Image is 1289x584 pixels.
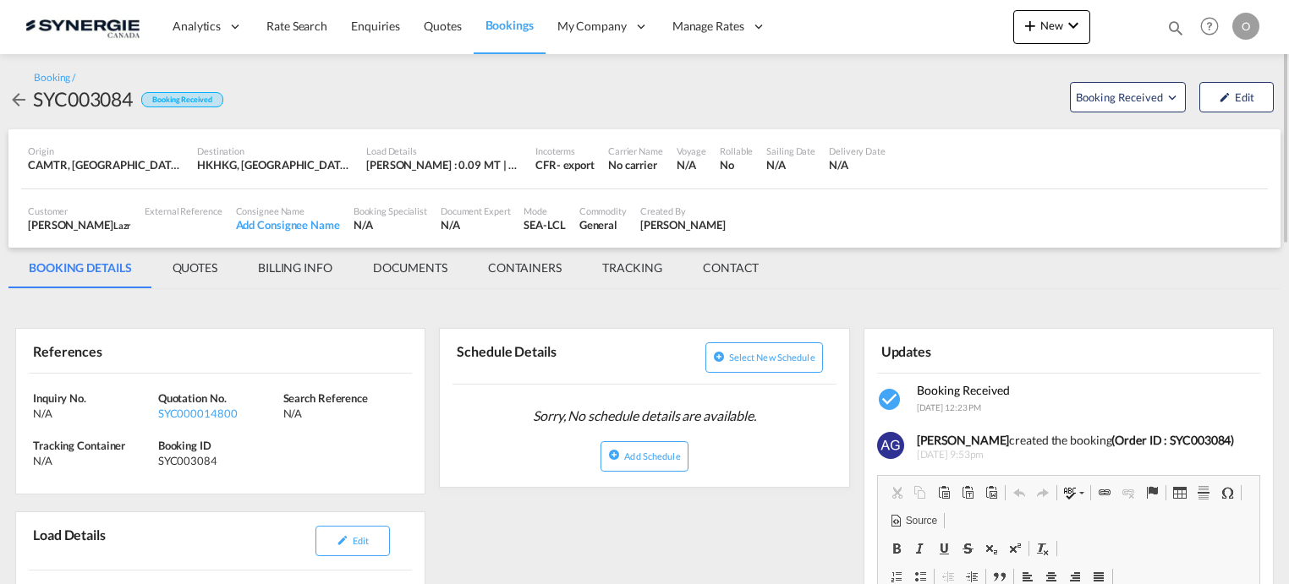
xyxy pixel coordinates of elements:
[608,157,663,172] div: No carrier
[1166,19,1185,37] md-icon: icon-magnify
[283,406,404,421] div: N/A
[1111,433,1234,447] b: (Order ID : SYC003084)
[579,217,627,232] div: General
[1076,89,1165,106] span: Booking Received
[557,157,595,172] div: - export
[337,534,348,546] md-icon: icon-pencil
[766,145,815,157] div: Sailing Date
[1063,15,1083,35] md-icon: icon-chevron-down
[683,248,779,288] md-tab-item: CONTACT
[315,526,390,556] button: icon-pencilEdit
[197,157,353,172] div: HKHKG, Hong Kong, Hong Kong, Greater China & Far East Asia, Asia Pacific
[238,248,353,288] md-tab-item: BILLING INFO
[524,205,565,217] div: Mode
[453,336,641,377] div: Schedule Details
[524,217,565,232] div: SEA-LCL
[28,217,131,232] div: [PERSON_NAME]
[8,90,29,110] md-icon: icon-arrow-left
[1232,13,1259,40] div: O
[601,441,688,472] button: icon-plus-circleAdd Schedule
[29,336,217,365] div: References
[468,248,582,288] md-tab-item: CONTAINERS
[173,18,221,35] span: Analytics
[979,482,1003,504] a: Paste from Word
[1215,482,1239,504] a: Insert Special Character
[1070,82,1186,112] button: Open demo menu
[917,402,982,412] span: [DATE] 12:23 PM
[1219,91,1231,103] md-icon: icon-pencil
[885,538,908,559] a: Bold (Ctrl+B)
[917,383,1010,397] span: Booking Received
[17,17,365,35] body: Editor, editor2
[979,538,1003,559] a: Subscript
[1059,482,1089,504] a: Spell Check As You Type
[424,19,461,33] span: Quotes
[354,217,427,232] div: N/A
[1168,482,1192,504] a: Table
[28,205,131,217] div: Customer
[145,205,222,217] div: External Reference
[1195,12,1232,42] div: Help
[877,432,904,459] img: 98lHyQAAAAGSURBVAMArMUPtRoowrQAAAAASUVORK5CYII=
[1192,482,1215,504] a: Insert Horizontal Line
[535,145,595,157] div: Incoterms
[1116,482,1140,504] a: Unlink
[1093,482,1116,504] a: Link (Ctrl+K)
[729,352,815,363] span: Select new schedule
[158,391,227,405] span: Quotation No.
[877,336,1066,365] div: Updates
[885,482,908,504] a: Cut (Ctrl+X)
[608,449,620,461] md-icon: icon-plus-circle
[33,406,154,421] div: N/A
[579,205,627,217] div: Commodity
[113,220,132,231] span: Lazr
[1020,15,1040,35] md-icon: icon-plus 400-fg
[28,145,184,157] div: Origin
[152,248,238,288] md-tab-item: QUOTES
[8,85,33,112] div: icon-arrow-left
[640,217,726,232] div: Adriana Groposila
[351,19,400,33] span: Enquiries
[640,205,726,217] div: Created By
[266,19,327,33] span: Rate Search
[677,157,706,172] div: N/A
[1199,82,1274,112] button: icon-pencilEdit
[877,386,904,413] md-icon: icon-checkbox-marked-circle
[720,157,753,172] div: No
[535,157,557,172] div: CFR
[829,157,886,172] div: N/A
[158,453,279,468] div: SYC003084
[354,205,427,217] div: Booking Specialist
[441,205,511,217] div: Document Expert
[33,453,154,468] div: N/A
[956,482,979,504] a: Paste as plain text (Ctrl+Shift+V)
[885,510,942,532] a: Source
[582,248,683,288] md-tab-item: TRACKING
[608,145,663,157] div: Carrier Name
[766,157,815,172] div: N/A
[1007,482,1031,504] a: Undo (Ctrl+Z)
[624,450,680,461] span: Add Schedule
[705,342,823,373] button: icon-plus-circleSelect new schedule
[141,92,222,108] div: Booking Received
[29,519,112,563] div: Load Details
[917,432,1252,449] div: created the booking
[713,351,725,363] md-icon: icon-plus-circle
[672,18,744,35] span: Manage Rates
[25,8,140,46] img: 1f56c880d42311ef80fc7dca854c8e59.png
[366,157,522,172] div: [PERSON_NAME] : 0.09 MT | Volumetric Wt : 0.76 CBM | Chargeable Wt : 0.76 W/M
[1195,12,1224,41] span: Help
[829,145,886,157] div: Delivery Date
[1140,482,1164,504] a: Anchor
[485,18,534,32] span: Bookings
[1013,10,1090,44] button: icon-plus 400-fgNewicon-chevron-down
[932,538,956,559] a: Underline (Ctrl+U)
[932,482,956,504] a: Paste (Ctrl+V)
[1020,19,1083,32] span: New
[526,400,763,432] span: Sorry, No schedule details are available.
[903,514,937,528] span: Source
[1031,538,1055,559] a: Remove Format
[28,157,184,172] div: CAMTR, Montreal, QC, Canada, North America, Americas
[8,248,779,288] md-pagination-wrapper: Use the left and right arrow keys to navigate between tabs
